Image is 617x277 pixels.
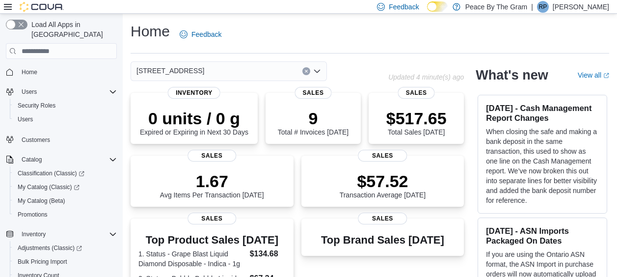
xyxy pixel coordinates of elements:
[188,213,236,224] span: Sales
[22,156,42,164] span: Catalog
[302,67,310,75] button: Clear input
[278,109,349,128] p: 9
[168,87,220,99] span: Inventory
[358,213,407,224] span: Sales
[18,258,67,266] span: Bulk Pricing Import
[10,99,121,112] button: Security Roles
[18,197,65,205] span: My Catalog (Beta)
[18,183,80,191] span: My Catalog (Classic)
[278,109,349,136] div: Total # Invoices [DATE]
[18,115,33,123] span: Users
[131,22,170,41] h1: Home
[427,1,448,12] input: Dark Mode
[18,66,117,78] span: Home
[486,226,599,246] h3: [DATE] - ASN Imports Packaged On Dates
[136,65,204,77] span: [STREET_ADDRESS]
[10,241,121,255] a: Adjustments (Classic)
[14,113,117,125] span: Users
[389,2,419,12] span: Feedback
[295,87,332,99] span: Sales
[386,109,447,128] p: $517.65
[14,256,71,268] a: Bulk Pricing Import
[138,234,286,246] h3: Top Product Sales [DATE]
[22,136,50,144] span: Customers
[486,127,599,205] p: When closing the safe and making a bank deposit in the same transaction, this used to show as one...
[14,209,52,221] a: Promotions
[18,134,54,146] a: Customers
[18,133,117,145] span: Customers
[537,1,549,13] div: Rob Pranger
[18,169,84,177] span: Classification (Classic)
[2,227,121,241] button: Inventory
[18,86,41,98] button: Users
[14,167,88,179] a: Classification (Classic)
[486,103,599,123] h3: [DATE] - Cash Management Report Changes
[465,1,528,13] p: Peace By The Gram
[27,20,117,39] span: Load All Apps in [GEOGRAPHIC_DATA]
[14,100,117,111] span: Security Roles
[18,244,82,252] span: Adjustments (Classic)
[476,67,548,83] h2: What's new
[531,1,533,13] p: |
[18,154,46,166] button: Catalog
[160,171,264,191] p: 1.67
[10,166,121,180] a: Classification (Classic)
[10,112,121,126] button: Users
[18,66,41,78] a: Home
[140,109,248,136] div: Expired or Expiring in Next 30 Days
[340,171,426,191] p: $57.52
[10,194,121,208] button: My Catalog (Beta)
[578,71,609,79] a: View allExternal link
[18,154,117,166] span: Catalog
[14,181,117,193] span: My Catalog (Classic)
[14,113,37,125] a: Users
[18,228,117,240] span: Inventory
[22,230,46,238] span: Inventory
[553,1,609,13] p: [PERSON_NAME]
[250,248,286,260] dd: $134.68
[14,195,117,207] span: My Catalog (Beta)
[603,73,609,79] svg: External link
[539,1,547,13] span: RP
[18,86,117,98] span: Users
[18,211,48,219] span: Promotions
[10,208,121,222] button: Promotions
[10,180,121,194] a: My Catalog (Classic)
[176,25,225,44] a: Feedback
[160,171,264,199] div: Avg Items Per Transaction [DATE]
[140,109,248,128] p: 0 units / 0 g
[2,132,121,146] button: Customers
[14,195,69,207] a: My Catalog (Beta)
[14,256,117,268] span: Bulk Pricing Import
[14,181,83,193] a: My Catalog (Classic)
[18,228,50,240] button: Inventory
[2,85,121,99] button: Users
[388,73,464,81] p: Updated 4 minute(s) ago
[14,242,117,254] span: Adjustments (Classic)
[14,242,86,254] a: Adjustments (Classic)
[188,150,236,162] span: Sales
[313,67,321,75] button: Open list of options
[14,209,117,221] span: Promotions
[2,153,121,166] button: Catalog
[340,171,426,199] div: Transaction Average [DATE]
[386,109,447,136] div: Total Sales [DATE]
[358,150,407,162] span: Sales
[22,88,37,96] span: Users
[14,167,117,179] span: Classification (Classic)
[18,102,55,110] span: Security Roles
[191,29,221,39] span: Feedback
[10,255,121,269] button: Bulk Pricing Import
[138,249,246,269] dt: 1. Status - Grape Blast Liquid Diamond Disposable - Indica - 1g
[14,100,59,111] a: Security Roles
[22,68,37,76] span: Home
[2,65,121,79] button: Home
[20,2,64,12] img: Cova
[398,87,435,99] span: Sales
[321,234,444,246] h3: Top Brand Sales [DATE]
